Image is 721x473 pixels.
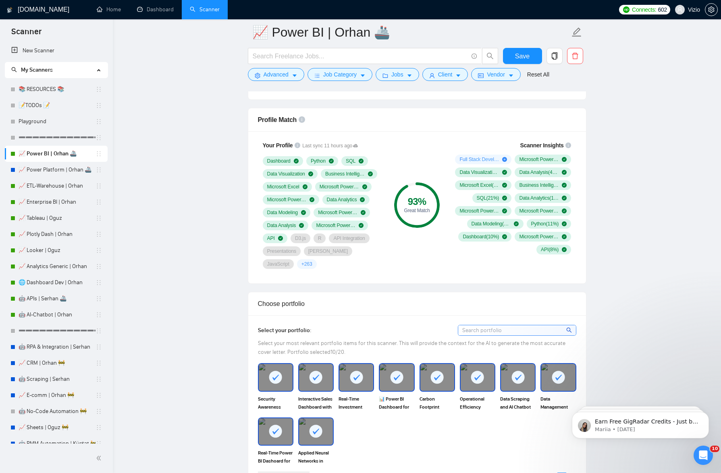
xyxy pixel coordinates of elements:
[96,454,104,462] span: double-left
[487,70,505,79] span: Vendor
[19,403,96,419] a: 🤖 No-Code Automation 🚧
[19,291,96,307] a: 🤖 APIs | Serhan 🚢
[519,169,559,176] span: Data Analysis ( 42 %)
[5,146,108,162] li: 📈 Power BI | Orhan 🚢
[96,134,102,141] span: holder
[253,51,468,61] input: Search Freelance Jobs...
[137,6,174,13] a: dashboardDashboard
[5,26,48,43] span: Scanner
[7,4,12,17] img: logo
[514,221,519,226] span: check-circle
[267,209,298,216] span: Data Modeling
[359,223,364,228] span: check-circle
[502,209,507,213] span: check-circle
[318,235,322,242] span: R
[96,199,102,205] span: holder
[96,392,102,399] span: holder
[407,72,412,78] span: caret-down
[547,52,562,60] span: copy
[346,158,355,164] span: SQL
[546,48,563,64] button: copy
[308,171,313,176] span: check-circle
[267,261,289,267] span: JavaScript
[19,81,96,97] a: 📚 RESOURCES 📚
[503,48,542,64] button: Save
[97,6,121,13] a: homeHome
[255,72,260,78] span: setting
[362,184,367,189] span: check-circle
[5,130,108,146] li: ➖➖➖➖➖➖➖➖➖➖➖➖➖➖➖➖➖➖➖
[190,6,220,13] a: searchScanner
[562,196,567,200] span: check-circle
[294,159,299,163] span: check-circle
[299,223,304,228] span: check-circle
[19,242,96,258] a: 📈 Looker | Oguz
[5,419,108,436] li: 📈 Sheets | Oguz 🚧
[5,403,108,419] li: 🤖 No-Code Automation 🚧
[19,226,96,242] a: 📈 Plotly Dash | Orhan
[519,195,559,201] span: Data Analytics ( 19 %)
[333,235,365,242] span: API Integration
[5,194,108,210] li: 📈 Enterprise BI | Orhan
[705,6,718,13] a: setting
[623,6,630,13] img: upwork-logo.png
[5,242,108,258] li: 📈 Looker | Oguz
[19,130,96,146] a: ➖➖➖➖➖➖➖➖➖➖➖➖➖➖➖➖➖➖➖
[705,3,718,16] button: setting
[540,395,576,411] span: Data Management and Questionnaire Reporting Dashboard with Flask
[5,355,108,371] li: 📈 CRM | Orhan 🚧
[267,171,305,177] span: Data Visualization
[565,143,571,148] span: info-circle
[314,72,320,78] span: bars
[5,114,108,130] li: Playground
[460,395,495,411] span: Operational Efficiency Enhancement with Flask
[19,419,96,436] a: 📈 Sheets | Oguz 🚧
[5,162,108,178] li: 📈 Power Platform | Orhan 🚢
[376,68,419,81] button: folderJobscaret-down
[19,436,96,452] a: 🤖 PMM Automation | Kürşat 🚧
[96,344,102,350] span: holder
[482,48,498,64] button: search
[19,97,96,114] a: 📝TODOs 📝
[422,68,468,81] button: userClientcaret-down
[394,197,440,207] div: 93 %
[298,449,334,465] span: Applied Neural Networks in TensorFlow 2
[19,323,96,339] a: ➖➖➖➖➖➖➖➖➖➖➖➖➖➖➖➖➖➖➖
[438,70,453,79] span: Client
[258,327,312,334] span: Select your portfolio:
[429,72,435,78] span: user
[567,52,583,60] span: delete
[19,258,96,275] a: 📈 Analytics Generic | Orhan
[472,54,477,59] span: info-circle
[5,43,108,59] li: New Scanner
[19,371,96,387] a: 🤖 Scraping | Serhan
[562,157,567,162] span: check-circle
[267,184,299,190] span: Microsoft Excel
[96,151,102,157] span: holder
[5,387,108,403] li: 📈 E-comm | Orhan 🚧
[263,142,293,149] span: Your Profile
[519,233,559,240] span: Microsoft Power Automate ( 9 %)
[5,210,108,226] li: 📈 Tableau | Oguz
[508,72,514,78] span: caret-down
[694,446,713,465] iframe: Intercom live chat
[248,68,304,81] button: settingAdvancedcaret-down
[459,208,499,214] span: Microsoft Power BI Data Visualization ( 15 %)
[5,339,108,355] li: 🤖 RPA & Integration | Serhan
[329,159,334,163] span: check-circle
[394,208,440,213] div: Great Match
[252,22,570,42] input: Scanner name...
[382,72,388,78] span: folder
[420,395,455,411] span: Carbon Footprint Dashboard with Power BI and Real-Time API Integration
[519,208,559,214] span: Microsoft Power BI Development ( 12 %)
[531,221,559,227] span: Python ( 11 %)
[11,67,17,72] span: search
[267,196,307,203] span: Microsoft Power BI Data Visualization
[5,97,108,114] li: 📝TODOs 📝
[520,143,563,148] span: Scanner Insights
[310,197,314,202] span: check-circle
